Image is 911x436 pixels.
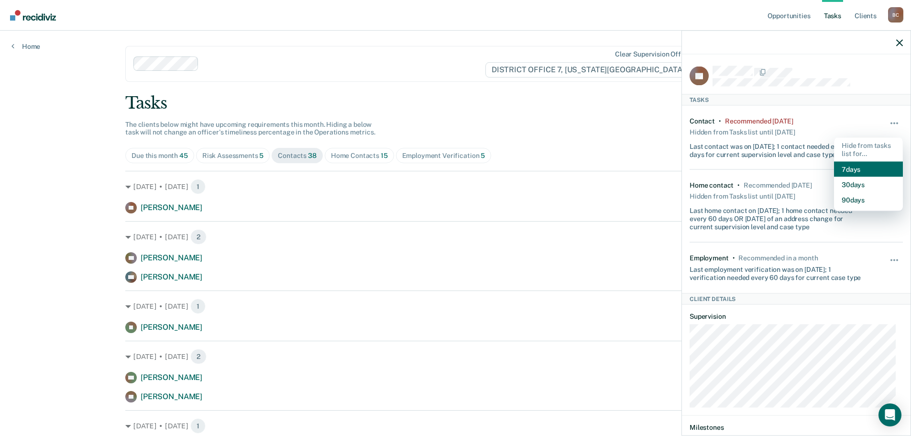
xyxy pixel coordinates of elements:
[690,254,729,262] div: Employment
[141,373,202,382] span: [PERSON_NAME]
[834,137,903,161] div: Hide from tasks list for...
[141,203,202,212] span: [PERSON_NAME]
[125,93,786,113] div: Tasks
[125,229,786,245] div: [DATE] • [DATE]
[190,229,207,245] span: 2
[725,117,793,125] div: Recommended 4 days ago
[834,161,903,177] button: 7 days
[690,313,903,321] dt: Supervision
[125,121,375,136] span: The clients below might have upcoming requirements this month. Hiding a below task will not chang...
[744,181,812,190] div: Recommended in 12 days
[141,323,202,332] span: [PERSON_NAME]
[125,349,786,364] div: [DATE] • [DATE]
[278,152,317,160] div: Contacts
[141,253,202,262] span: [PERSON_NAME]
[690,262,867,282] div: Last employment verification was on [DATE]; 1 verification needed every 60 days for current case ...
[125,418,786,434] div: [DATE] • [DATE]
[485,62,698,78] span: DISTRICT OFFICE 7, [US_STATE][GEOGRAPHIC_DATA]
[190,179,206,194] span: 1
[141,272,202,281] span: [PERSON_NAME]
[834,192,903,207] button: 90 days
[190,418,206,434] span: 1
[132,152,188,160] div: Due this month
[690,181,734,190] div: Home contact
[682,94,911,105] div: Tasks
[738,254,818,262] div: Recommended in a month
[141,392,202,401] span: [PERSON_NAME]
[719,117,721,125] div: •
[834,177,903,192] button: 30 days
[381,152,388,159] span: 15
[690,424,903,432] dt: Milestones
[888,7,903,22] button: Profile dropdown button
[690,190,795,203] div: Hidden from Tasks list until [DATE]
[737,181,740,190] div: •
[690,125,795,138] div: Hidden from Tasks list until [DATE]
[690,138,867,158] div: Last contact was on [DATE]; 1 contact needed every 30 days for current supervision level and case...
[481,152,485,159] span: 5
[878,403,901,426] div: Open Intercom Messenger
[179,152,188,159] span: 45
[682,293,911,304] div: Client Details
[11,42,40,51] a: Home
[615,50,696,58] div: Clear supervision officers
[125,179,786,194] div: [DATE] • [DATE]
[190,299,206,314] span: 1
[202,152,264,160] div: Risk Assessments
[259,152,263,159] span: 5
[190,349,207,364] span: 2
[690,203,867,231] div: Last home contact on [DATE]; 1 home contact needed every 60 days OR [DATE] of an address change f...
[125,299,786,314] div: [DATE] • [DATE]
[733,254,735,262] div: •
[690,117,715,125] div: Contact
[10,10,56,21] img: Recidiviz
[888,7,903,22] div: B C
[331,152,388,160] div: Home Contacts
[308,152,317,159] span: 38
[402,152,485,160] div: Employment Verification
